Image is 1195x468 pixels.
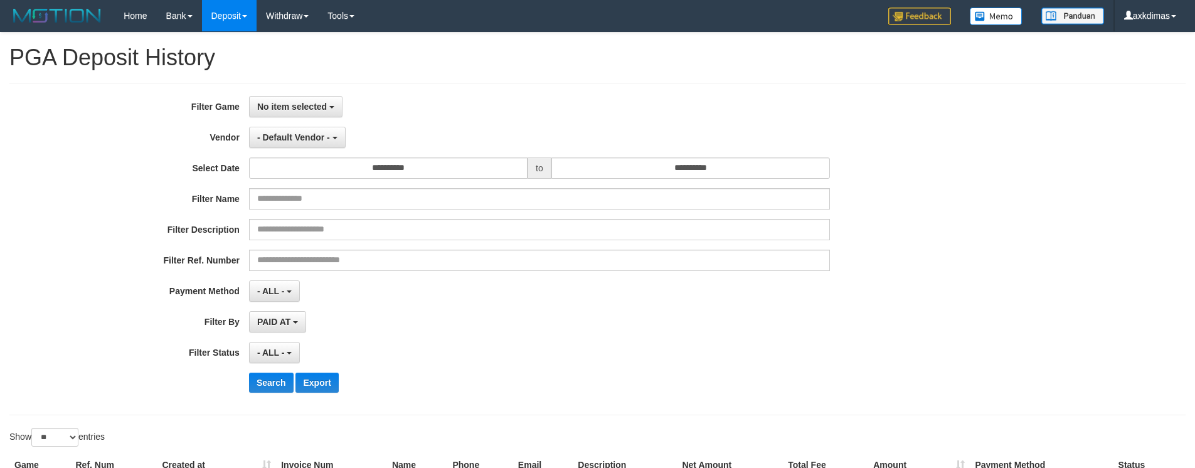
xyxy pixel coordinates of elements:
[31,428,78,447] select: Showentries
[257,317,290,327] span: PAID AT
[249,127,346,148] button: - Default Vendor -
[9,6,105,25] img: MOTION_logo.png
[1041,8,1104,24] img: panduan.png
[970,8,1022,25] img: Button%20Memo.svg
[9,45,1186,70] h1: PGA Deposit History
[249,342,300,363] button: - ALL -
[249,280,300,302] button: - ALL -
[295,373,338,393] button: Export
[528,157,551,179] span: to
[249,373,294,393] button: Search
[249,96,343,117] button: No item selected
[257,348,285,358] span: - ALL -
[257,132,330,142] span: - Default Vendor -
[257,286,285,296] span: - ALL -
[9,428,105,447] label: Show entries
[249,311,306,332] button: PAID AT
[257,102,327,112] span: No item selected
[888,8,951,25] img: Feedback.jpg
